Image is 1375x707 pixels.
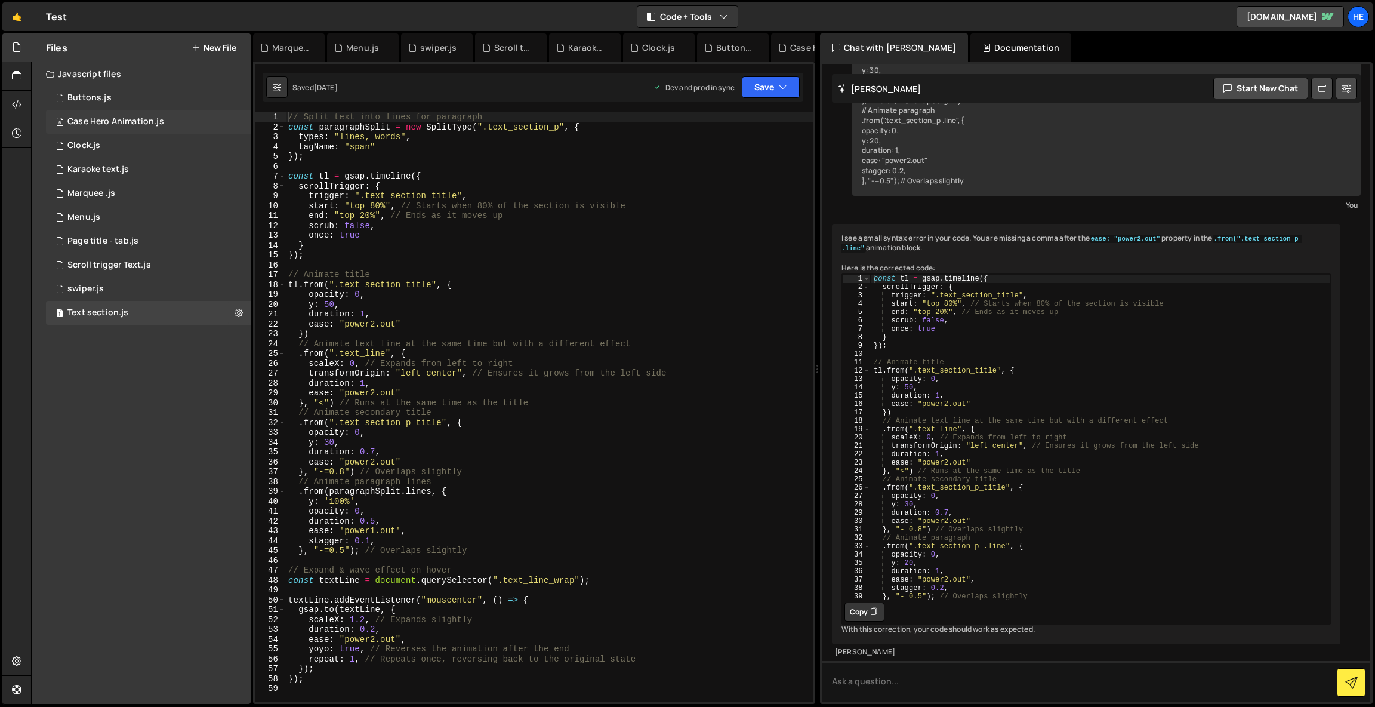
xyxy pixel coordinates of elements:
[46,10,67,24] div: Test
[255,309,286,319] div: 21
[255,457,286,468] div: 36
[255,664,286,674] div: 57
[255,241,286,251] div: 14
[255,684,286,694] div: 59
[67,236,138,247] div: Page title - tab.js
[255,142,286,152] div: 4
[843,358,870,367] div: 11
[255,349,286,359] div: 25
[843,333,870,342] div: 8
[255,201,286,211] div: 10
[255,339,286,349] div: 24
[255,290,286,300] div: 19
[32,62,251,86] div: Javascript files
[255,497,286,507] div: 40
[255,546,286,556] div: 45
[642,42,675,54] div: Clock.js
[255,526,286,536] div: 43
[255,260,286,270] div: 16
[255,467,286,477] div: 37
[255,487,286,497] div: 39
[568,42,606,54] div: Karaoke text.js
[494,42,532,54] div: Scroll trigger Text.js
[255,556,286,566] div: 46
[843,509,870,517] div: 29
[255,211,286,221] div: 11
[67,188,115,199] div: Marquee .js
[56,118,63,128] span: 6
[255,398,286,408] div: 30
[716,42,754,54] div: Buttons.js
[843,459,870,467] div: 23
[843,308,870,316] div: 5
[1237,6,1344,27] a: [DOMAIN_NAME]
[255,536,286,546] div: 44
[46,158,251,182] div: 12855/34888.js
[56,309,63,319] span: 1
[653,82,735,93] div: Dev and prod in sync
[255,565,286,576] div: 47
[255,280,286,290] div: 18
[843,350,870,358] div: 10
[843,500,870,509] div: 28
[742,76,800,98] button: Save
[843,425,870,434] div: 19
[843,525,870,534] div: 31
[346,42,379,54] div: Menu.js
[67,164,129,175] div: Karaoke text.js
[255,230,286,241] div: 13
[420,42,457,54] div: swiper.js
[841,235,1302,253] code: .from(".text_section_p .line"
[46,205,251,229] div: 12855/36009.js
[46,41,67,54] h2: Files
[255,152,286,162] div: 5
[255,300,286,310] div: 20
[255,576,286,586] div: 48
[67,308,128,318] div: Text section.js
[46,277,251,301] div: 12855/31524.js
[255,674,286,684] div: 58
[67,116,164,127] div: Case Hero Animation.js
[832,224,1340,644] div: I see a small syntax error in your code. You are missing a comma after the property in the animat...
[843,592,870,601] div: 39
[843,375,870,383] div: 13
[46,301,251,325] div: 12855/34976.js
[46,110,251,134] div: 12855/34948.js
[46,182,251,205] div: 12855/31548.js
[255,379,286,389] div: 28
[255,221,286,231] div: 12
[255,250,286,260] div: 15
[67,212,100,223] div: Menu.js
[843,442,870,450] div: 21
[843,517,870,525] div: 30
[67,260,151,270] div: Scroll trigger Text.js
[255,162,286,172] div: 6
[67,93,112,103] div: Buttons.js
[255,447,286,457] div: 35
[843,316,870,325] div: 6
[843,567,870,576] div: 36
[843,576,870,584] div: 37
[192,43,236,53] button: New File
[255,112,286,122] div: 1
[843,283,870,291] div: 2
[255,368,286,379] div: 27
[843,542,870,551] div: 33
[2,2,32,31] a: 🤙
[255,428,286,438] div: 33
[255,654,286,665] div: 56
[843,383,870,392] div: 14
[255,517,286,527] div: 42
[255,270,286,280] div: 17
[855,199,1358,211] div: You
[46,253,251,277] div: 12855/35540.js
[843,275,870,283] div: 1
[843,584,870,592] div: 38
[1213,78,1308,99] button: Start new chat
[835,647,1337,657] div: [PERSON_NAME]
[843,467,870,475] div: 24
[843,559,870,567] div: 35
[67,140,100,151] div: Clock.js
[1348,6,1369,27] a: He
[292,82,338,93] div: Saved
